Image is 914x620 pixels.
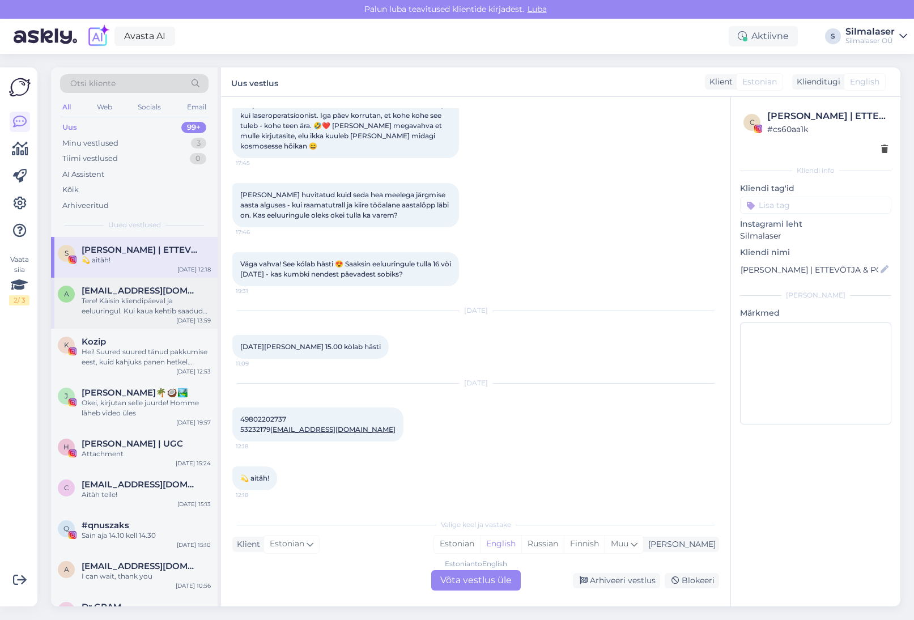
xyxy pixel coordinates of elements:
div: Klient [232,538,260,550]
div: [DATE] 19:57 [176,418,211,427]
span: 17:45 [236,159,278,167]
div: All [60,100,73,114]
div: Blokeeri [665,573,719,588]
div: [DATE] [232,378,719,388]
span: English [850,76,879,88]
div: Okei, kirjutan selle juurde! Homme läheb video üles [82,398,211,418]
div: Vaata siia [9,254,29,305]
div: Võta vestlus üle [431,570,521,591]
div: [PERSON_NAME] [644,538,716,550]
div: [DATE] 15:24 [176,459,211,468]
div: 💫 aitäh! [82,255,211,265]
span: Dr.GRAM [82,602,121,612]
div: Uus [62,122,77,133]
div: Russian [521,536,564,553]
div: [DATE] 10:56 [176,581,211,590]
div: 99+ [181,122,206,133]
span: 💫 aitäh! [240,474,269,482]
div: I can wait, thank you [82,571,211,581]
span: q [63,524,69,533]
span: Luba [524,4,550,14]
span: 49802202737 53232179 [240,415,396,434]
div: Kliendi info [740,165,891,176]
div: 0 [190,153,206,164]
div: English [480,536,521,553]
span: Heihei! Ma pole viimased kaks kuud mitte millestki muust rääkinud, kui laseroperatsioonist. Iga p... [240,80,445,150]
div: [PERSON_NAME] [740,290,891,300]
span: Helge Kalde | UGC [82,439,183,449]
span: Otsi kliente [70,78,116,90]
span: Janete Aas🌴🥥🏞️ [82,388,188,398]
span: D [63,606,69,614]
div: Hei! Suured suured tänud pakkumise eest, kuid kahjuks panen hetkel silmaopi teekonna pausile ja v... [82,347,211,367]
div: Arhiveeri vestlus [573,573,660,588]
div: Valige keel ja vastake [232,520,719,530]
div: Socials [135,100,163,114]
span: a [64,565,69,574]
span: arneantov12@gmail.com [82,286,199,296]
p: Instagrami leht [740,218,891,230]
div: S [825,28,841,44]
div: [DATE] 12:53 [176,367,211,376]
div: Klienditugi [792,76,840,88]
span: Uued vestlused [108,220,161,230]
div: Tere! Käisin kliendipäeval ja eeluuringul. Kui kaua kehtib saadud soodustus? [82,296,211,316]
div: Estonian to English [445,559,507,569]
span: J [65,392,68,400]
div: [DATE] 12:18 [177,265,211,274]
span: C [64,483,69,492]
span: aulikkihellberg@hotmail.com [82,561,199,571]
input: Lisa nimi [741,264,878,276]
span: [DATE][PERSON_NAME] 15.00 kòlab hästi [240,342,381,351]
span: a [64,290,69,298]
span: S [65,249,69,257]
div: # cs60aa1k [767,123,888,135]
div: AI Assistent [62,169,104,180]
div: [DATE] [232,305,719,316]
a: SilmalaserSilmalaser OÜ [845,27,907,45]
div: Attachment [82,449,211,459]
img: explore-ai [86,24,110,48]
span: 19:31 [236,287,278,295]
span: STELLA TERNA | ETTEVÕTJA & POEET ✍🏼 [82,245,199,255]
span: K [64,341,69,349]
span: 12:18 [236,442,278,451]
span: 11:09 [236,359,278,368]
span: Estonian [270,538,304,550]
span: 17:46 [236,228,278,236]
span: H [63,443,69,451]
img: Askly Logo [9,77,31,98]
div: 3 [191,138,206,149]
p: Kliendi nimi [740,247,891,258]
span: c [750,118,755,126]
span: [PERSON_NAME] huvitatud kuid seda hea meelega järgmise aasta alguses - kui raamatutrall ja kiire ... [240,190,450,219]
p: Silmalaser [740,230,891,242]
span: Väga vahva! See kólab hästi 😍 Saaksin eeluuringule tulla 16 vòi [DATE] - kas kumbki nendest päeva... [240,260,453,278]
div: Kõik [62,184,79,196]
div: Klient [705,76,733,88]
div: Aitäh teile! [82,490,211,500]
div: [DATE] 15:10 [177,541,211,549]
span: 12:18 [236,491,278,499]
span: #qnuszaks [82,520,129,530]
div: Estonian [434,536,480,553]
div: Minu vestlused [62,138,118,149]
div: Email [185,100,209,114]
p: Märkmed [740,307,891,319]
div: Sain aja 14.10 kell 14.30 [82,530,211,541]
div: [PERSON_NAME] | ETTEVÕTJA & POEET ✍🏼 [767,109,888,123]
div: Silmalaser [845,27,895,36]
div: Finnish [564,536,605,553]
div: Aktiivne [729,26,798,46]
p: Kliendi tag'id [740,182,891,194]
a: [EMAIL_ADDRESS][DOMAIN_NAME] [270,425,396,434]
span: Estonian [742,76,777,88]
div: Web [95,100,114,114]
a: Avasta AI [114,27,175,46]
span: Caroline48250@hotmail.com [82,479,199,490]
div: [DATE] 13:59 [176,316,211,325]
div: 2 / 3 [9,295,29,305]
div: Silmalaser OÜ [845,36,895,45]
label: Uus vestlus [231,74,278,90]
span: Muu [611,538,628,549]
